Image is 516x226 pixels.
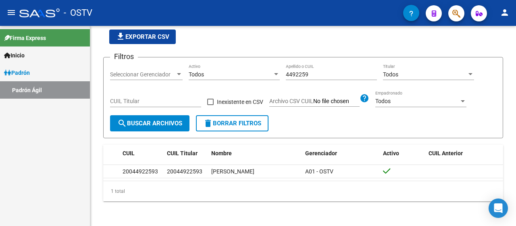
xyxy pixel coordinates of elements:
[4,68,30,77] span: Padrón
[119,145,164,162] datatable-header-cell: CUIL
[217,97,263,107] span: Inexistente en CSV
[123,150,135,156] span: CUIL
[302,145,380,162] datatable-header-cell: Gerenciador
[6,8,16,17] mat-icon: menu
[360,93,369,103] mat-icon: help
[429,150,463,156] span: CUIL Anterior
[164,145,208,162] datatable-header-cell: CUIL Titular
[425,145,503,162] datatable-header-cell: CUIL Anterior
[375,98,391,104] span: Todos
[110,51,138,62] h3: Filtros
[383,150,399,156] span: Activo
[123,167,158,176] div: 20044922593
[110,115,189,131] button: Buscar Archivos
[196,115,268,131] button: Borrar Filtros
[4,34,46,42] span: Firma Express
[117,120,182,127] span: Buscar Archivos
[167,150,198,156] span: CUIL Titular
[211,168,254,175] span: [PERSON_NAME]
[305,168,333,175] span: A01 - OSTV
[116,33,169,40] span: Exportar CSV
[211,150,232,156] span: Nombre
[489,199,508,218] div: Open Intercom Messenger
[116,32,125,41] mat-icon: file_download
[208,145,302,162] datatable-header-cell: Nombre
[189,71,204,78] span: Todos
[110,71,175,78] span: Seleccionar Gerenciador
[203,120,261,127] span: Borrar Filtros
[313,98,360,105] input: Archivo CSV CUIL
[380,145,425,162] datatable-header-cell: Activo
[305,150,337,156] span: Gerenciador
[500,8,510,17] mat-icon: person
[4,51,25,60] span: Inicio
[383,71,398,78] span: Todos
[269,98,313,104] span: Archivo CSV CUIL
[167,167,202,176] div: 20044922593
[103,181,503,201] div: 1 total
[109,30,176,44] button: Exportar CSV
[203,118,213,128] mat-icon: delete
[64,4,92,22] span: - OSTV
[117,118,127,128] mat-icon: search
